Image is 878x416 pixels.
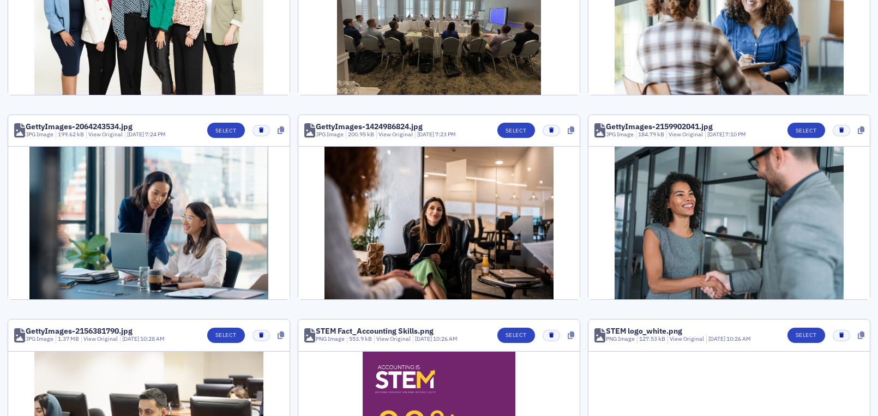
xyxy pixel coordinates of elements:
span: [DATE] [127,130,145,138]
div: PNG Image [606,335,635,343]
div: STEM logo_white.png [606,327,682,335]
a: View Original [88,130,123,138]
span: [DATE] [122,335,140,342]
a: View Original [378,130,413,138]
button: Select [497,328,535,343]
span: 7:24 PM [145,130,166,138]
div: GettyImages-2156381790.jpg [26,327,133,335]
span: 7:10 PM [725,130,746,138]
span: 10:26 AM [726,335,751,342]
div: JPG Image [26,130,53,139]
button: Select [207,123,245,138]
button: Select [787,328,825,343]
a: View Original [669,130,703,138]
button: Select [207,328,245,343]
div: 553.9 kB [347,335,372,343]
a: View Original [670,335,704,342]
div: JPG Image [316,130,344,139]
div: 127.53 kB [637,335,666,343]
div: 1.37 MB [56,335,80,343]
button: Select [497,123,535,138]
span: 7:23 PM [435,130,456,138]
div: PNG Image [316,335,345,343]
span: [DATE] [707,130,725,138]
div: 199.62 kB [56,130,85,139]
span: [DATE] [415,335,433,342]
a: View Original [376,335,411,342]
div: JPG Image [606,130,634,139]
div: GettyImages-2064243534.jpg [26,123,133,130]
div: 200.95 kB [346,130,375,139]
div: 184.79 kB [636,130,665,139]
span: [DATE] [417,130,435,138]
div: JPG Image [26,335,53,343]
div: STEM Fact_Accounting Skills.png [316,327,434,335]
div: GettyImages-1424986824.jpg [316,123,423,130]
a: View Original [83,335,118,342]
span: 10:28 AM [140,335,165,342]
span: 10:26 AM [433,335,458,342]
div: GettyImages-2159902041.jpg [606,123,713,130]
button: Select [787,123,825,138]
span: [DATE] [708,335,726,342]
